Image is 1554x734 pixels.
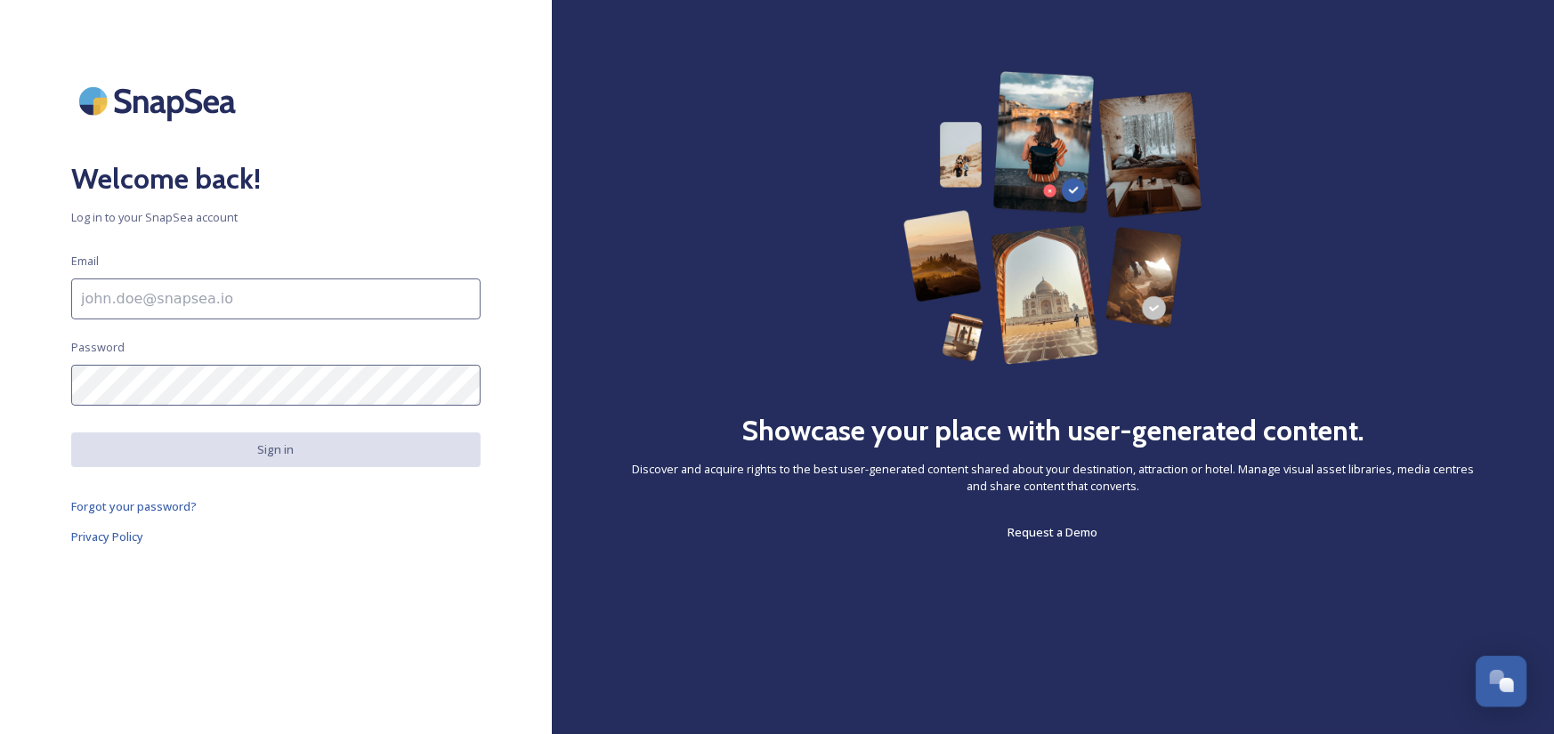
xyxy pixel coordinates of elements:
a: Request a Demo [1008,521,1098,543]
span: Discover and acquire rights to the best user-generated content shared about your destination, att... [623,461,1483,495]
span: Request a Demo [1008,524,1098,540]
span: Email [71,253,99,270]
button: Sign in [71,432,481,467]
span: Privacy Policy [71,528,143,544]
h2: Welcome back! [71,157,481,200]
span: Password [71,339,125,356]
span: Forgot your password? [71,498,197,514]
h2: Showcase your place with user-generated content. [741,409,1364,452]
span: Log in to your SnapSea account [71,209,481,226]
button: Open Chat [1476,656,1527,707]
a: Forgot your password? [71,496,481,517]
img: 63b42ca75bacad526042e722_Group%20154-p-800.png [903,71,1203,365]
img: SnapSea Logo [71,71,249,131]
a: Privacy Policy [71,526,481,547]
input: john.doe@snapsea.io [71,278,481,319]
